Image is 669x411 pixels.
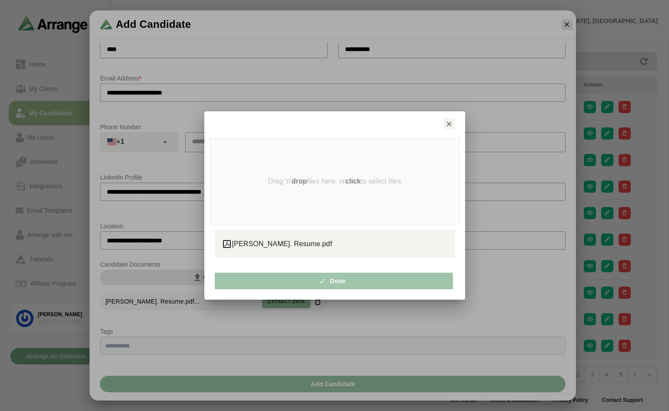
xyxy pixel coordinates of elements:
span: Done [322,273,346,289]
strong: click [345,177,361,185]
div: [PERSON_NAME]. Resume.pdf [222,239,448,250]
p: Drag 'n' files here, or to select files [268,177,401,185]
button: Done [215,273,453,289]
strong: drop [292,177,307,185]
